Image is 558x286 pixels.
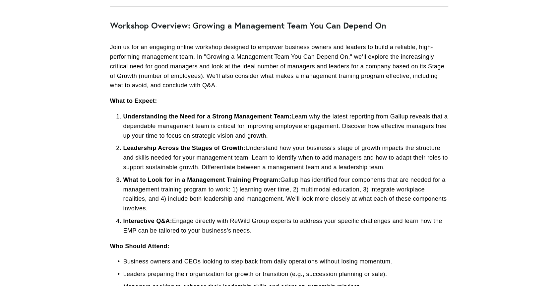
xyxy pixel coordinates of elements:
[123,145,246,151] strong: Leadership Across the Stages of Growth:
[123,177,280,183] strong: What to Look for in a Management Training Program:
[123,216,448,236] p: Engage directly with ReWild Group experts to address your specific challenges and learn how the E...
[123,112,448,140] p: Learn why the latest reporting from Gallup reveals that a dependable management team is critical ...
[110,98,157,104] strong: What to Expect:
[110,243,169,250] strong: Who Should Attend:
[123,175,448,213] p: Gallup has identified four components that are needed for a management training program to work: ...
[123,113,292,120] strong: Understanding the Need for a Strong Management Team:
[123,257,448,266] p: Business owners and CEOs looking to step back from daily operations without losing momentum.
[123,218,172,224] strong: Interactive Q&A:
[110,42,448,90] p: Join us for an engaging online workshop designed to empower business owners and leaders to build ...
[110,20,386,31] strong: Workshop Overview: Growing a Management Team You Can Depend On
[123,269,448,279] p: Leaders preparing their organization for growth or transition (e.g., succession planning or sale).
[123,143,448,172] p: Understand how your business’s stage of growth impacts the structure and skills needed for your m...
